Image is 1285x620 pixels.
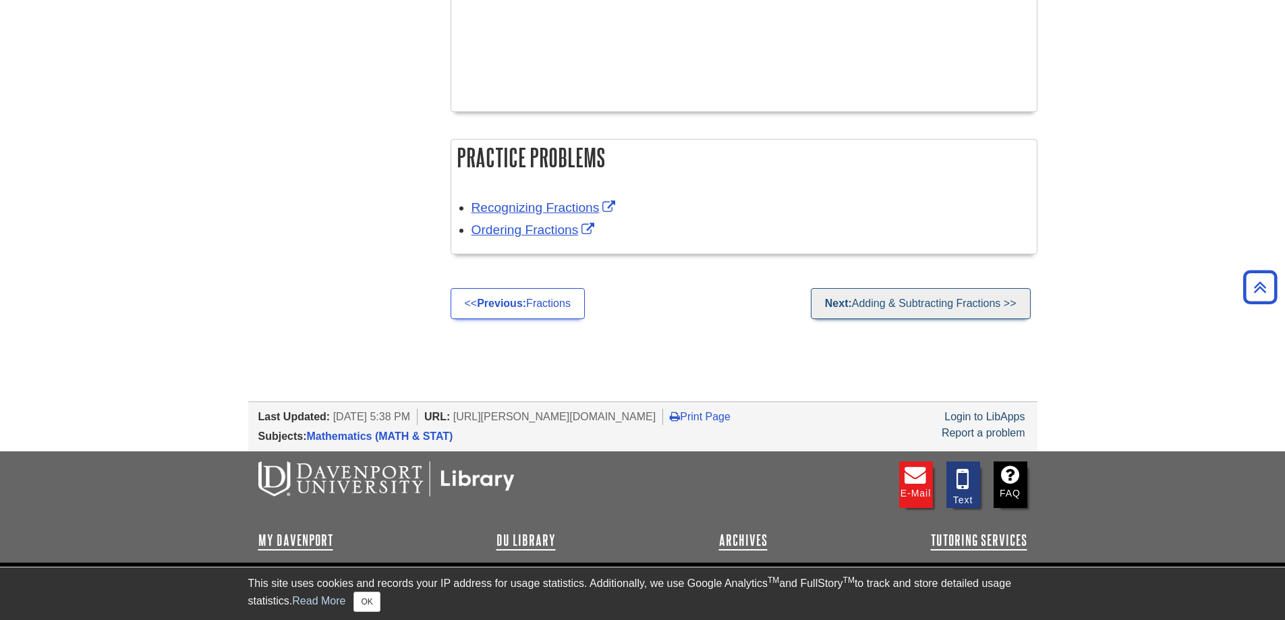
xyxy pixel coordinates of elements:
a: Login to LibApps [944,411,1025,422]
span: URL: [424,411,450,422]
strong: Previous: [477,298,526,309]
img: DU Libraries [258,461,515,497]
a: Print Page [670,411,731,422]
a: DU Library [496,532,556,548]
span: Last Updated: [258,411,331,422]
button: Close [353,592,380,612]
a: E-mail [899,461,933,508]
sup: TM [843,575,855,585]
strong: Next: [825,298,852,309]
sup: TM [768,575,779,585]
i: Print Page [670,411,680,422]
a: <<Previous:Fractions [451,288,585,319]
a: Link opens in new window [472,223,598,237]
span: [URL][PERSON_NAME][DOMAIN_NAME] [453,411,656,422]
a: Read More [292,595,345,607]
a: Archives [719,532,768,548]
a: Back to Top [1238,278,1282,296]
a: Next:Adding & Subtracting Fractions >> [811,288,1031,319]
a: Report a problem [942,427,1025,439]
a: Mathematics (MATH & STAT) [307,430,453,442]
a: Link opens in new window [472,200,619,215]
div: This site uses cookies and records your IP address for usage statistics. Additionally, we use Goo... [248,575,1037,612]
span: [DATE] 5:38 PM [333,411,410,422]
a: My Davenport [258,532,333,548]
a: FAQ [994,461,1027,508]
a: Text [946,461,980,508]
a: Tutoring Services [931,532,1027,548]
span: Subjects: [258,430,307,442]
h2: Practice Problems [451,140,1037,175]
